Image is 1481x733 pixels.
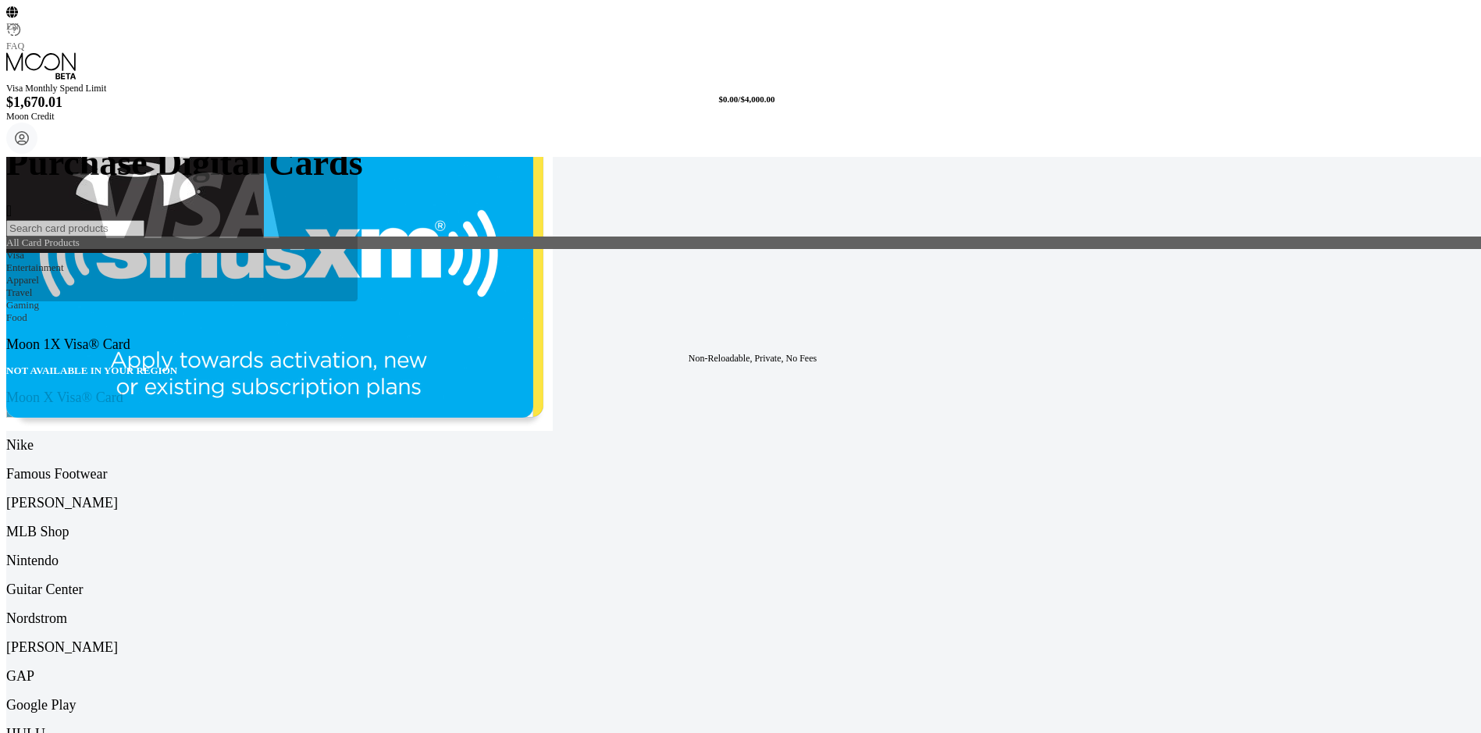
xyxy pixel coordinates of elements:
[6,21,22,33] div: EN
